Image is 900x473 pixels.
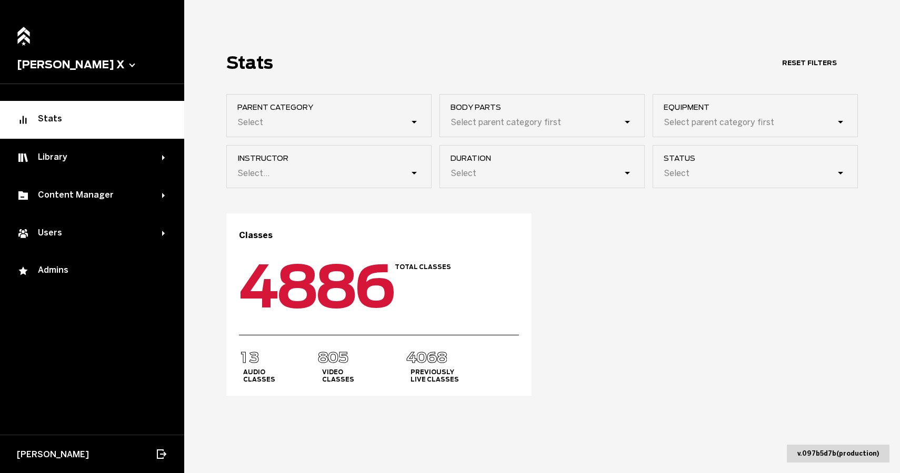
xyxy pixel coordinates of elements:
button: [PERSON_NAME] X [17,58,167,71]
span: 0 [327,348,339,366]
div: Select [237,117,263,127]
button: Reset Filters [761,54,858,72]
span: 1 [238,348,250,366]
span: Status [664,154,857,162]
div: Stats [17,114,167,126]
span: [PERSON_NAME] [17,449,89,459]
h1: Stats [226,53,273,73]
div: Select [664,168,689,178]
div: Select [451,168,476,178]
span: 8 [317,348,329,366]
span: duration [451,154,644,162]
h4: Previously Live Classes [411,368,459,383]
h4: Video Classes [322,368,354,383]
button: Log out [149,443,173,466]
div: Select... [237,168,269,178]
span: 5 [338,348,349,366]
h4: Audio Classes [243,368,275,383]
a: Home [14,21,33,44]
span: 6 [353,252,398,321]
span: Equipment [664,103,857,111]
span: 4 [236,252,281,321]
span: 8 [314,252,359,321]
h4: Total Classes [395,263,451,271]
span: Body parts [451,103,644,111]
span: instructor [237,154,431,162]
span: 0 [416,348,427,366]
span: 8 [436,348,448,366]
div: Library [17,151,162,164]
span: 4 [406,348,417,366]
div: Users [17,227,162,240]
span: Parent Category [237,103,431,111]
span: 3 [248,348,260,366]
div: Admins [17,265,167,277]
span: 6 [426,348,437,366]
div: Content Manager [17,189,162,202]
h3: Classes [239,230,519,240]
div: v. 097b5d7b ( production ) [787,445,889,462]
span: 8 [275,252,320,321]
